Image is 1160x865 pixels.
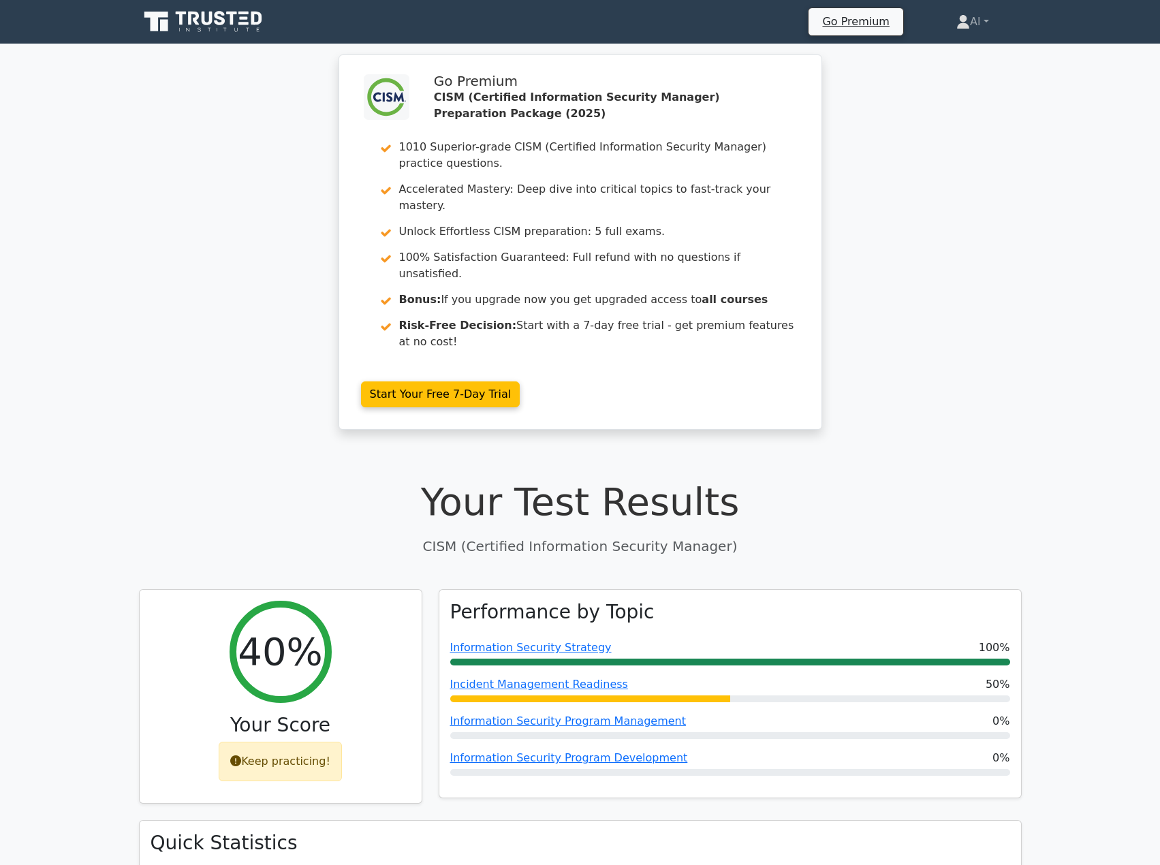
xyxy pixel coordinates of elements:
a: Incident Management Readiness [450,678,628,691]
p: CISM (Certified Information Security Manager) [139,536,1022,556]
h1: Your Test Results [139,479,1022,524]
div: Keep practicing! [219,742,342,781]
h3: Quick Statistics [151,832,1010,855]
a: Start Your Free 7-Day Trial [361,381,520,407]
span: 100% [979,640,1010,656]
span: 50% [986,676,1010,693]
span: 0% [992,713,1009,729]
h3: Performance by Topic [450,601,655,624]
a: Information Security Strategy [450,641,612,654]
span: 0% [992,750,1009,766]
a: Information Security Program Management [450,714,686,727]
a: Go Premium [814,12,897,31]
a: Information Security Program Development [450,751,688,764]
a: Al [924,8,1021,35]
h2: 40% [238,629,322,674]
h3: Your Score [151,714,411,737]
